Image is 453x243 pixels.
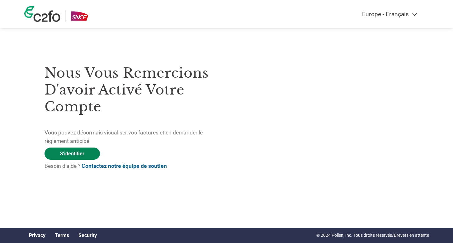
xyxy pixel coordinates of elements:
[29,232,45,238] a: Privacy
[78,232,97,238] a: Security
[45,65,227,115] h3: Nous vous remercions d'avoir activé votre compte
[82,163,167,169] a: Contactez notre équipe de soutien
[45,162,227,170] p: Besoin d'aide ?
[316,232,429,239] p: © 2024 Pollen, Inc. Tous droits réservés/Brevets en attente
[70,10,89,22] img: SNCF
[45,129,227,145] p: Vous pouvez désormais visualiser vos factures et en demander le règlement anticipé
[45,148,100,160] a: S'identifier
[24,6,60,22] img: c2fo logo
[55,232,69,238] a: Terms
